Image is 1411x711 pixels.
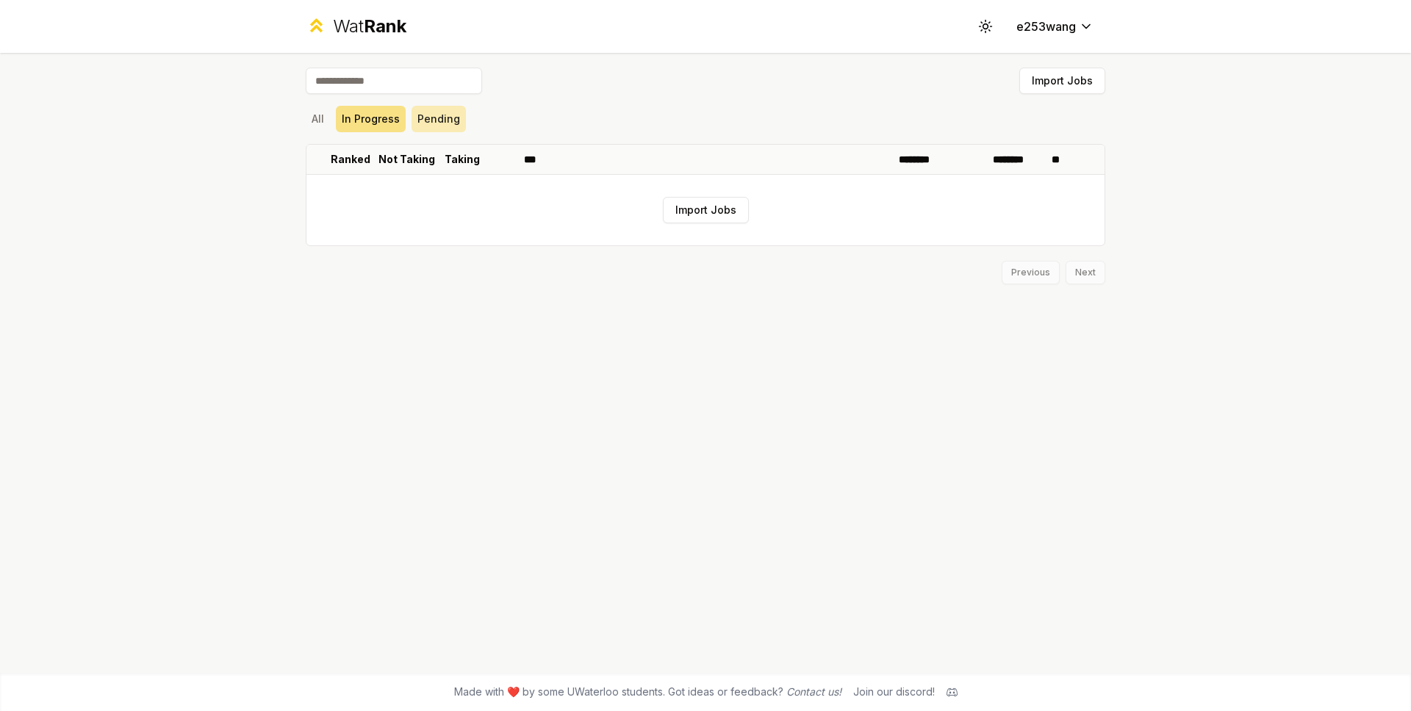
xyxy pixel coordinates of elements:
button: Import Jobs [663,197,749,223]
button: In Progress [336,106,406,132]
button: All [306,106,330,132]
span: e253wang [1016,18,1076,35]
span: Rank [364,15,406,37]
a: Contact us! [786,685,841,698]
p: Ranked [331,152,370,167]
div: Join our discord! [853,685,935,699]
span: Made with ❤️ by some UWaterloo students. Got ideas or feedback? [454,685,841,699]
a: WatRank [306,15,406,38]
button: Import Jobs [1019,68,1105,94]
div: Wat [333,15,406,38]
p: Taking [445,152,480,167]
button: Pending [412,106,466,132]
button: e253wang [1005,13,1105,40]
p: Not Taking [378,152,435,167]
